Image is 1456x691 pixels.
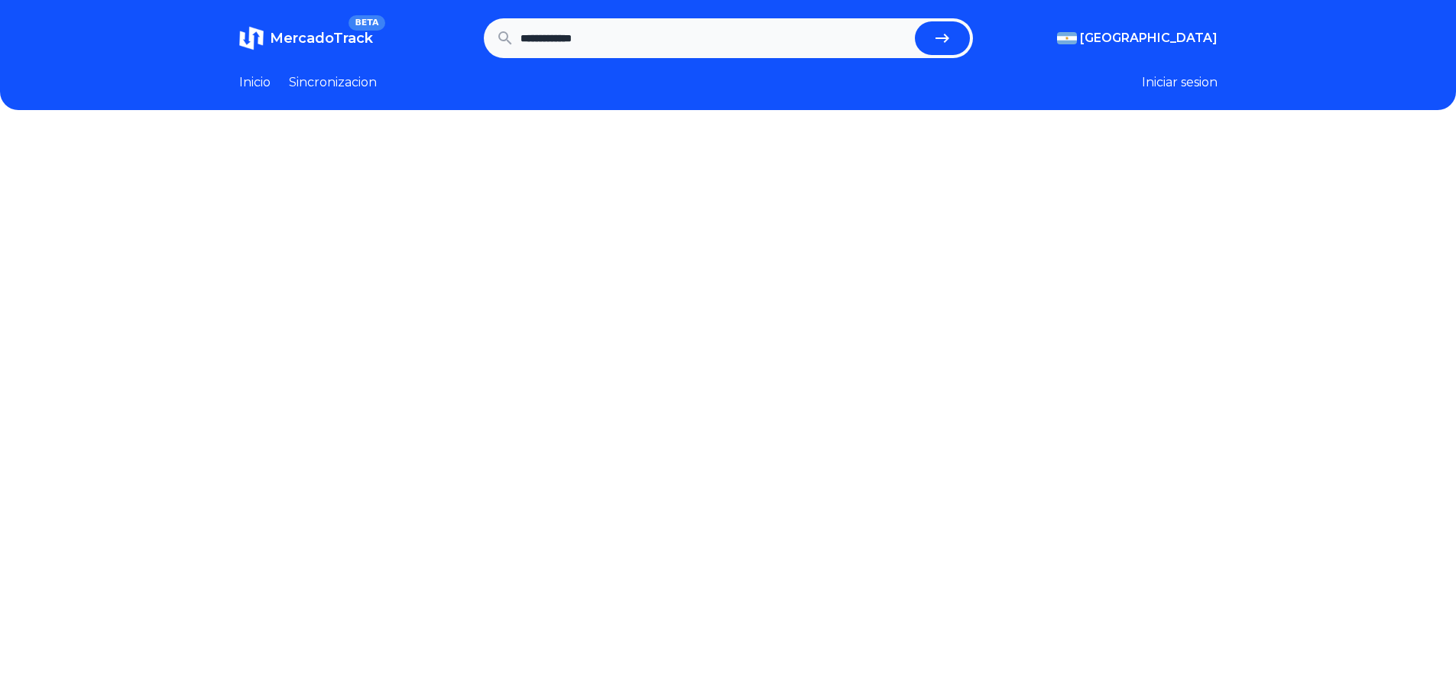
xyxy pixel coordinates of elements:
img: MercadoTrack [239,26,264,50]
button: [GEOGRAPHIC_DATA] [1057,29,1218,47]
img: Argentina [1057,32,1077,44]
span: [GEOGRAPHIC_DATA] [1080,29,1218,47]
button: Iniciar sesion [1142,73,1218,92]
span: BETA [349,15,384,31]
a: Inicio [239,73,271,92]
span: MercadoTrack [270,30,373,47]
a: MercadoTrackBETA [239,26,373,50]
a: Sincronizacion [289,73,377,92]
